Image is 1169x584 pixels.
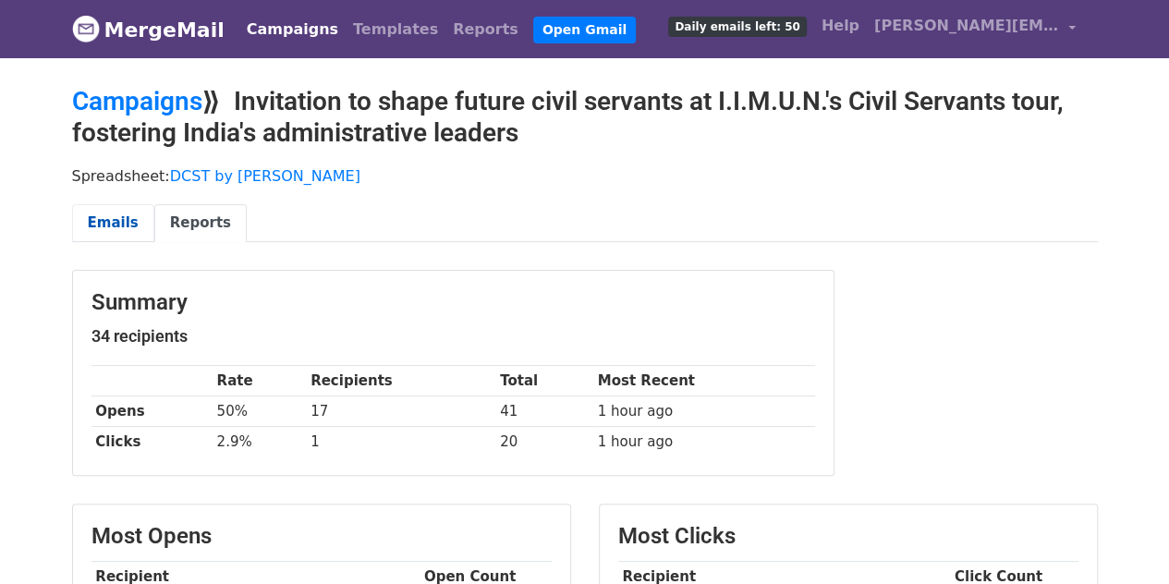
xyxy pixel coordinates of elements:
a: DCST by [PERSON_NAME] [170,167,360,185]
td: 41 [495,396,593,427]
a: MergeMail [72,10,225,49]
a: Campaigns [239,11,346,48]
iframe: Chat Widget [1077,495,1169,584]
td: 20 [495,427,593,457]
th: Recipients [306,366,495,396]
td: 1 hour ago [593,396,815,427]
a: Templates [346,11,445,48]
h2: ⟫ Invitation to shape future civil servants at I.I.M.U.N.'s Civil Servants tour, fostering India'... [72,86,1098,148]
td: 2.9% [213,427,307,457]
td: 1 [306,427,495,457]
h3: Most Opens [91,523,552,550]
a: Daily emails left: 50 [661,7,813,44]
span: [PERSON_NAME][EMAIL_ADDRESS][DOMAIN_NAME] [874,15,1059,37]
td: 50% [213,396,307,427]
h5: 34 recipients [91,326,815,347]
th: Total [495,366,593,396]
th: Opens [91,396,213,427]
h3: Summary [91,289,815,316]
td: 17 [306,396,495,427]
a: Reports [445,11,526,48]
span: Daily emails left: 50 [668,17,806,37]
td: 1 hour ago [593,427,815,457]
a: Reports [154,204,247,242]
th: Clicks [91,427,213,457]
h3: Most Clicks [618,523,1078,550]
img: MergeMail logo [72,15,100,43]
th: Rate [213,366,307,396]
th: Most Recent [593,366,815,396]
a: Campaigns [72,86,202,116]
a: Emails [72,204,154,242]
a: Help [814,7,867,44]
p: Spreadsheet: [72,166,1098,186]
a: Open Gmail [533,17,636,43]
a: [PERSON_NAME][EMAIL_ADDRESS][DOMAIN_NAME] [867,7,1083,51]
